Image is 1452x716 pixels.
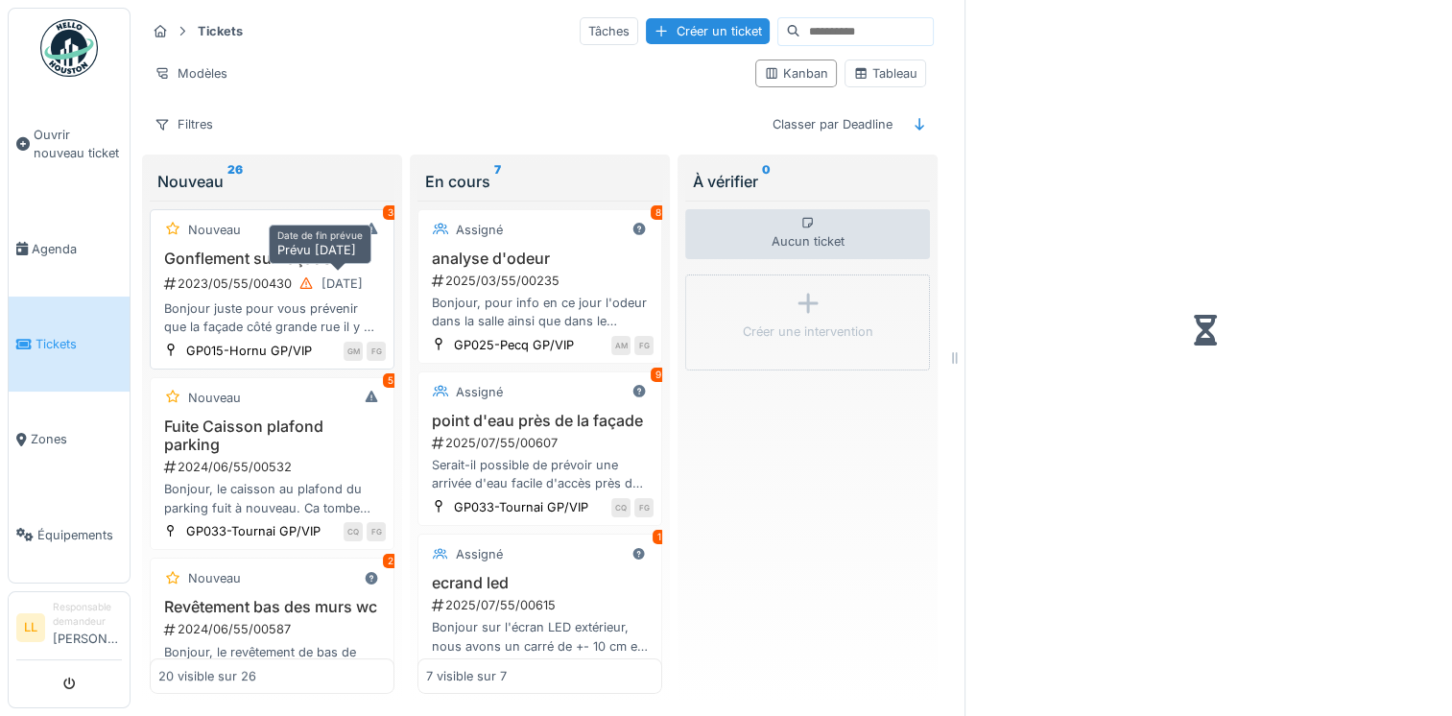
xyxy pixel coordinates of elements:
[762,170,771,193] sup: 0
[188,221,241,239] div: Nouveau
[611,498,631,517] div: CQ
[426,250,654,268] h3: analyse d'odeur
[53,600,122,656] li: [PERSON_NAME]
[227,170,243,193] sup: 26
[158,299,386,336] div: Bonjour juste pour vous prévenir que la façade côté grande rue il y a comme un gonflement et elle...
[456,383,503,401] div: Assigné
[426,618,654,655] div: Bonjour sur l'écran LED extérieur, nous avons un carré de +- 10 cm eu milieu de l'écran qui n'est...
[426,456,654,492] div: Serait-il possible de prévoir une arrivée d'eau facile d'accès près de l'entrée de la salle? ce s...
[426,294,654,330] div: Bonjour, pour info en ce jour l'odeur dans la salle ainsi que dans le bureau est intenable
[31,430,122,448] span: Zones
[634,336,654,355] div: FG
[277,229,363,241] h6: Date de fin prévue
[367,342,386,361] div: FG
[634,498,654,517] div: FG
[426,574,654,592] h3: ecrand led
[32,240,122,258] span: Agenda
[426,667,507,685] div: 7 visible sur 7
[764,110,901,138] div: Classer par Deadline
[456,545,503,563] div: Assigné
[651,368,666,382] div: 9
[651,205,666,220] div: 8
[158,598,386,616] h3: Revêtement bas des murs wc
[853,64,917,83] div: Tableau
[646,18,770,44] div: Créer un ticket
[186,342,312,360] div: GP015-Hornu GP/VIP
[40,19,98,77] img: Badge_color-CXgf-gQk.svg
[162,458,386,476] div: 2024/06/55/00532
[269,225,371,264] div: Prévu [DATE]
[158,480,386,516] div: Bonjour, le caisson au plafond du parking fuit à nouveau. Ca tombe goutte à goutte. Dû à la pluie...
[53,600,122,630] div: Responsable demandeur
[454,498,588,516] div: GP033-Tournai GP/VIP
[383,373,398,388] div: 5
[494,170,501,193] sup: 7
[693,170,922,193] div: À vérifier
[9,488,130,583] a: Équipements
[157,170,387,193] div: Nouveau
[685,209,930,259] div: Aucun ticket
[430,596,654,614] div: 2025/07/55/00615
[146,110,222,138] div: Filtres
[188,389,241,407] div: Nouveau
[162,620,386,638] div: 2024/06/55/00587
[9,297,130,392] a: Tickets
[425,170,655,193] div: En cours
[162,272,386,296] div: 2023/05/55/00430
[186,522,321,540] div: GP033-Tournai GP/VIP
[158,643,386,680] div: Bonjour, le revêtement de bas de mur noir côté wc femmes commence à être limité. Contour éviers f...
[158,418,386,454] h3: Fuite Caisson plafond parking
[456,221,503,239] div: Assigné
[383,205,398,220] div: 3
[383,554,398,568] div: 2
[426,412,654,430] h3: point d'eau près de la façade
[158,667,256,685] div: 20 visible sur 26
[188,569,241,587] div: Nouveau
[344,342,363,361] div: GM
[9,87,130,202] a: Ouvrir nouveau ticket
[580,17,638,45] div: Tâches
[367,522,386,541] div: FG
[611,336,631,355] div: AM
[9,392,130,487] a: Zones
[190,22,250,40] strong: Tickets
[454,336,574,354] div: GP025-Pecq GP/VIP
[9,202,130,297] a: Agenda
[16,613,45,642] li: LL
[430,434,654,452] div: 2025/07/55/00607
[764,64,828,83] div: Kanban
[344,522,363,541] div: CQ
[158,250,386,268] h3: Gonflement sur façade
[430,272,654,290] div: 2025/03/55/00235
[321,274,363,293] div: [DATE]
[37,526,122,544] span: Équipements
[653,530,666,544] div: 1
[743,322,873,341] div: Créer une intervention
[146,60,236,87] div: Modèles
[34,126,122,162] span: Ouvrir nouveau ticket
[16,600,122,660] a: LL Responsable demandeur[PERSON_NAME]
[36,335,122,353] span: Tickets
